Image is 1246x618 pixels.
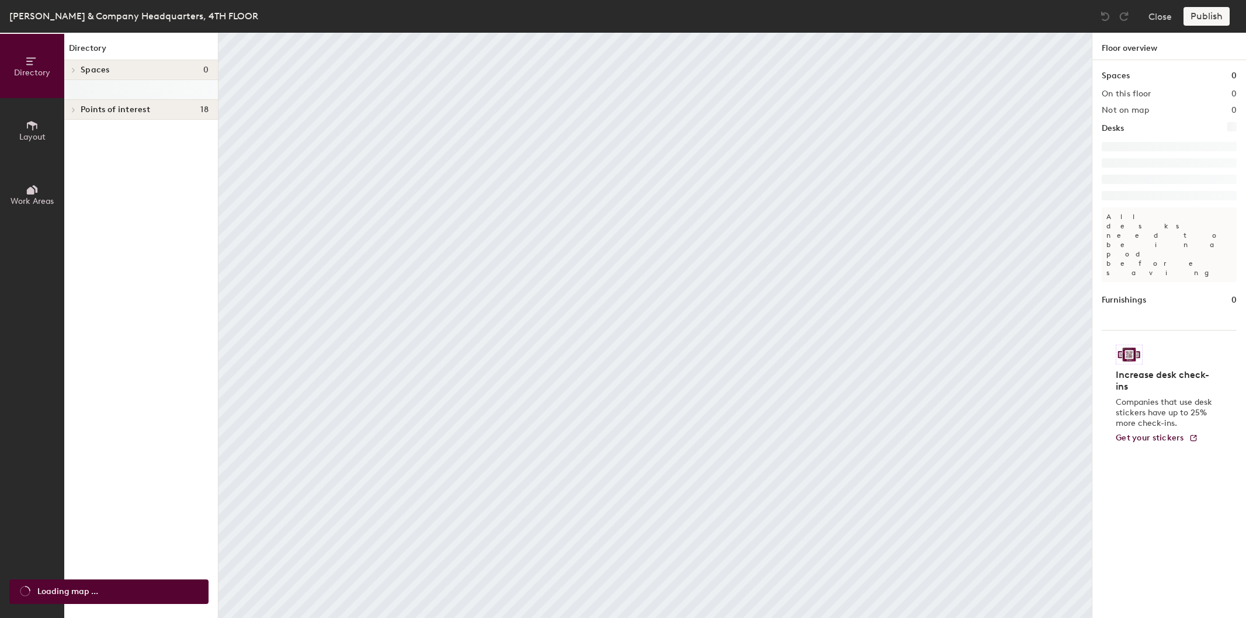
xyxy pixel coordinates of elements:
span: Spaces [81,65,110,75]
h2: Not on map [1102,106,1149,115]
span: Directory [14,68,50,78]
a: Get your stickers [1116,433,1198,443]
h1: 0 [1231,70,1237,82]
img: Sticker logo [1116,345,1143,364]
img: Redo [1118,11,1130,22]
div: [PERSON_NAME] & Company Headquarters, 4TH FLOOR [9,9,258,23]
span: 18 [200,105,209,114]
span: Points of interest [81,105,150,114]
h1: Floor overview [1092,33,1246,60]
h4: Increase desk check-ins [1116,369,1216,393]
span: Get your stickers [1116,433,1184,443]
span: Layout [19,132,46,142]
h2: 0 [1231,106,1237,115]
p: Companies that use desk stickers have up to 25% more check-ins. [1116,397,1216,429]
img: Undo [1099,11,1111,22]
h1: Furnishings [1102,294,1146,307]
span: Loading map ... [37,585,98,598]
span: 0 [203,65,209,75]
h1: Spaces [1102,70,1130,82]
h2: On this floor [1102,89,1151,99]
h1: Directory [64,42,218,60]
h1: 0 [1231,294,1237,307]
span: Work Areas [11,196,54,206]
h2: 0 [1231,89,1237,99]
button: Close [1148,7,1172,26]
h1: Desks [1102,122,1124,135]
p: All desks need to be in a pod before saving [1102,207,1237,282]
